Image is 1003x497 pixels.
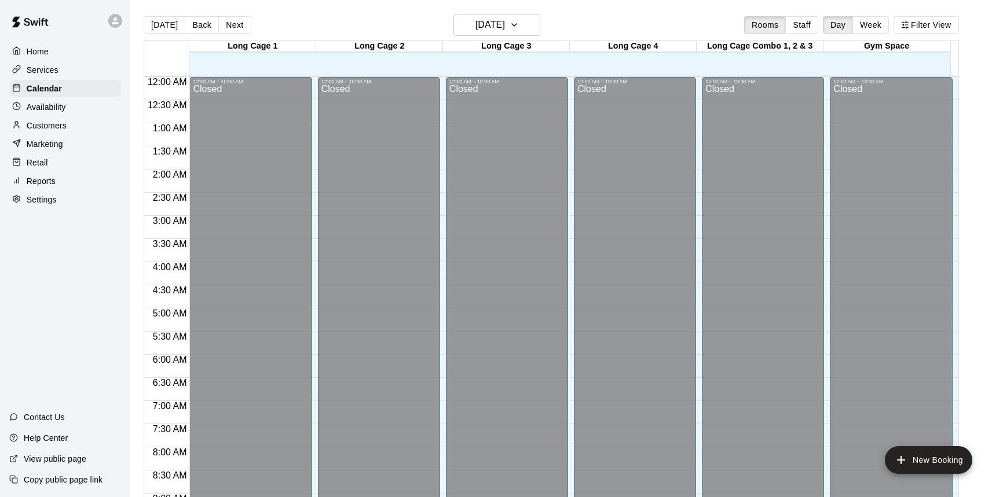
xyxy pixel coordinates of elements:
[24,432,68,444] p: Help Center
[150,424,190,434] span: 7:30 AM
[144,16,185,34] button: [DATE]
[27,194,57,205] p: Settings
[150,193,190,203] span: 2:30 AM
[9,117,121,134] a: Customers
[150,401,190,411] span: 7:00 AM
[27,46,49,57] p: Home
[823,16,853,34] button: Day
[823,41,950,52] div: Gym Space
[449,79,565,84] div: 12:00 AM – 10:00 AM
[697,41,823,52] div: Long Cage Combo 1, 2 & 3
[150,447,190,457] span: 8:00 AM
[453,14,540,36] button: [DATE]
[744,16,786,34] button: Rooms
[27,64,58,76] p: Services
[577,79,693,84] div: 12:00 AM – 10:00 AM
[9,98,121,116] a: Availability
[24,453,86,465] p: View public page
[9,172,121,190] a: Reports
[894,16,958,34] button: Filter View
[570,41,697,52] div: Long Cage 4
[24,474,103,485] p: Copy public page link
[150,239,190,249] span: 3:30 AM
[150,170,190,179] span: 2:00 AM
[218,16,251,34] button: Next
[475,17,505,33] h6: [DATE]
[27,120,67,131] p: Customers
[150,146,190,156] span: 1:30 AM
[145,77,190,87] span: 12:00 AM
[9,135,121,153] a: Marketing
[785,16,818,34] button: Staff
[885,446,972,474] button: add
[150,470,190,480] span: 8:30 AM
[27,175,56,187] p: Reports
[9,191,121,208] a: Settings
[193,79,308,84] div: 12:00 AM – 10:00 AM
[9,154,121,171] a: Retail
[852,16,889,34] button: Week
[24,411,65,423] p: Contact Us
[150,216,190,226] span: 3:00 AM
[185,16,219,34] button: Back
[150,262,190,272] span: 4:00 AM
[833,79,949,84] div: 12:00 AM – 10:00 AM
[145,100,190,110] span: 12:30 AM
[27,83,62,94] p: Calendar
[150,332,190,341] span: 5:30 AM
[27,157,48,168] p: Retail
[27,101,66,113] p: Availability
[27,138,63,150] p: Marketing
[150,123,190,133] span: 1:00 AM
[9,80,121,97] a: Calendar
[9,43,121,60] a: Home
[150,355,190,365] span: 6:00 AM
[443,41,570,52] div: Long Cage 3
[9,61,121,79] a: Services
[321,79,437,84] div: 12:00 AM – 10:00 AM
[150,285,190,295] span: 4:30 AM
[705,79,821,84] div: 12:00 AM – 10:00 AM
[150,378,190,388] span: 6:30 AM
[150,308,190,318] span: 5:00 AM
[189,41,316,52] div: Long Cage 1
[316,41,443,52] div: Long Cage 2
